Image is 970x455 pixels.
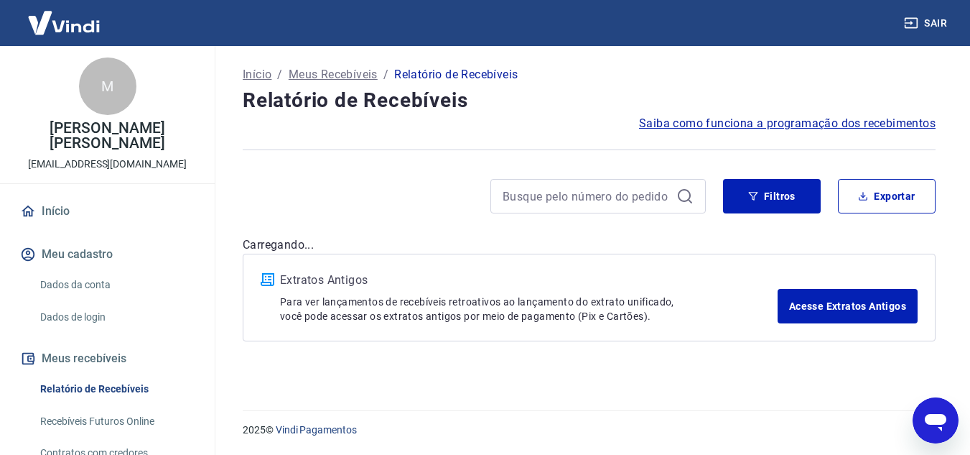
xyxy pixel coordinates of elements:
a: Início [243,66,271,83]
a: Acesse Extratos Antigos [778,289,918,323]
img: ícone [261,273,274,286]
p: Extratos Antigos [280,272,778,289]
a: Dados da conta [34,270,197,300]
button: Meu cadastro [17,239,197,270]
p: / [277,66,282,83]
p: [EMAIL_ADDRESS][DOMAIN_NAME] [28,157,187,172]
a: Início [17,196,197,227]
a: Vindi Pagamentos [276,424,357,436]
a: Relatório de Recebíveis [34,374,197,404]
a: Recebíveis Futuros Online [34,407,197,436]
p: / [383,66,388,83]
a: Saiba como funciona a programação dos recebimentos [639,115,936,132]
a: Meus Recebíveis [289,66,378,83]
a: Dados de login [34,303,197,332]
h4: Relatório de Recebíveis [243,86,936,115]
p: 2025 © [243,423,936,438]
input: Busque pelo número do pedido [503,185,671,207]
p: Relatório de Recebíveis [394,66,518,83]
button: Meus recebíveis [17,343,197,374]
p: Para ver lançamentos de recebíveis retroativos ao lançamento do extrato unificado, você pode aces... [280,295,778,323]
button: Sair [901,10,953,37]
iframe: Botão para abrir a janela de mensagens [913,397,959,443]
button: Filtros [723,179,821,213]
button: Exportar [838,179,936,213]
img: Vindi [17,1,111,45]
p: Carregando... [243,236,936,254]
div: M [79,58,136,115]
p: [PERSON_NAME] [PERSON_NAME] [11,121,203,151]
